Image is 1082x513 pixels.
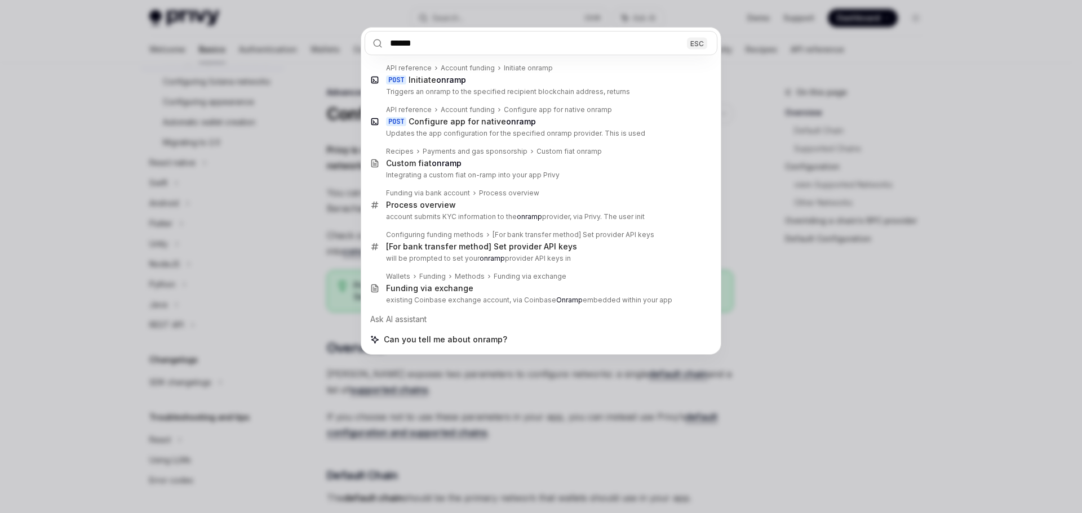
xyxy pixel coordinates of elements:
div: Funding via exchange [494,272,566,281]
div: POST [386,75,406,84]
div: API reference [386,105,432,114]
div: Account funding [441,64,495,73]
div: POST [386,117,406,126]
div: Wallets [386,272,410,281]
div: [For bank transfer method] Set provider API keys [493,230,654,239]
div: Funding via bank account [386,189,470,198]
b: Onramp [556,296,583,304]
div: Account funding [441,105,495,114]
div: Configure app for native onramp [504,105,612,114]
div: Initiate [409,75,466,85]
b: onramp [506,117,536,126]
div: Custom fiat onramp [536,147,602,156]
div: Ask AI assistant [365,309,717,329]
p: Updates the app configuration for the specified onramp provider. This is used [386,129,694,138]
p: existing Coinbase exchange account, via Coinbase embedded within your app [386,296,694,305]
div: Methods [455,272,485,281]
div: Configure app for native [409,117,536,127]
div: Payments and gas sponsorship [423,147,527,156]
span: Can you tell me about onramp? [384,334,507,345]
div: Custom fiat [386,158,462,168]
div: Process overview [479,189,539,198]
div: Initiate onramp [504,64,553,73]
div: Configuring funding methods [386,230,484,239]
p: will be prompted to set your provider API keys in [386,254,694,263]
b: onramp [432,158,462,168]
div: Process overview [386,200,456,210]
div: Recipes [386,147,414,156]
div: Funding [419,272,446,281]
div: Funding via exchange [386,283,473,293]
b: onramp [436,75,466,84]
b: onramp [480,254,505,262]
b: onramp [517,212,542,221]
div: ESC [687,37,707,49]
p: Triggers an onramp to the specified recipient blockchain address, returns [386,87,694,96]
div: API reference [386,64,432,73]
p: Integrating a custom fiat on-ramp into your app Privy [386,171,694,180]
div: [For bank transfer method] Set provider API keys [386,242,577,252]
p: account submits KYC information to the provider, via Privy. The user init [386,212,694,221]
